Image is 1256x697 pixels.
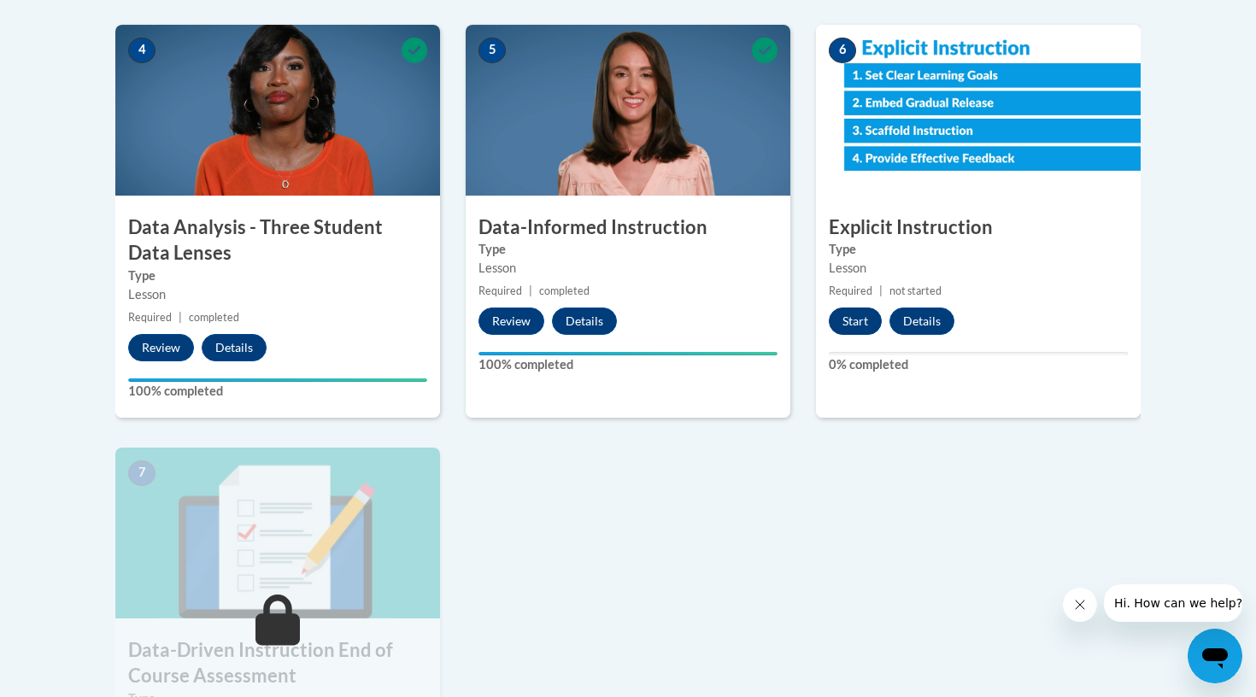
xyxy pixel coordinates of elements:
[115,448,440,618] img: Course Image
[552,307,617,335] button: Details
[829,284,872,297] span: Required
[128,382,427,401] label: 100% completed
[529,284,532,297] span: |
[539,284,590,297] span: completed
[478,352,778,355] div: Your progress
[128,311,172,324] span: Required
[889,284,942,297] span: not started
[478,240,778,259] label: Type
[115,637,440,690] h3: Data-Driven Instruction End of Course Assessment
[829,38,856,63] span: 6
[829,259,1128,278] div: Lesson
[115,25,440,196] img: Course Image
[128,378,427,382] div: Your progress
[128,334,194,361] button: Review
[478,307,544,335] button: Review
[1063,588,1097,622] iframe: Close message
[879,284,883,297] span: |
[829,240,1128,259] label: Type
[128,38,156,63] span: 4
[128,266,427,285] label: Type
[466,25,790,196] img: Course Image
[478,355,778,374] label: 100% completed
[829,355,1128,374] label: 0% completed
[478,259,778,278] div: Lesson
[1104,584,1242,622] iframe: Message from company
[1188,629,1242,683] iframe: Button to launch messaging window
[202,334,267,361] button: Details
[115,214,440,267] h3: Data Analysis - Three Student Data Lenses
[189,311,239,324] span: completed
[478,38,506,63] span: 5
[816,25,1141,196] img: Course Image
[128,460,156,486] span: 7
[829,307,882,335] button: Start
[889,307,954,335] button: Details
[179,311,182,324] span: |
[478,284,522,297] span: Required
[128,285,427,304] div: Lesson
[816,214,1141,241] h3: Explicit Instruction
[466,214,790,241] h3: Data-Informed Instruction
